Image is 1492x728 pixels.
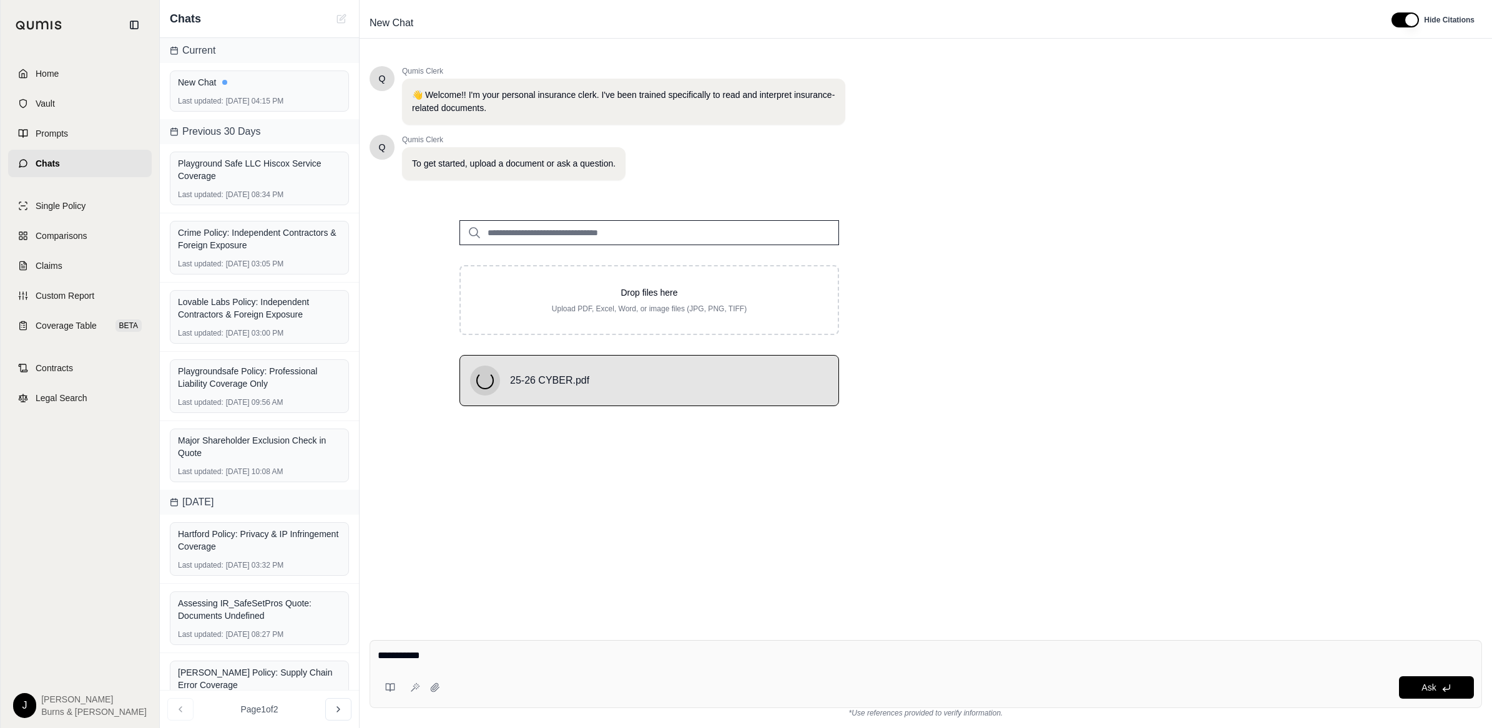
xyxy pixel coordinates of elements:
span: Last updated: [178,190,223,200]
span: Page 1 of 2 [241,703,278,716]
div: [DATE] 04:15 PM [178,96,341,106]
div: Crime Policy: Independent Contractors & Foreign Exposure [178,226,341,251]
div: *Use references provided to verify information. [370,708,1482,718]
div: [DATE] [160,490,359,515]
div: Major Shareholder Exclusion Check in Quote [178,434,341,459]
div: Lovable Labs Policy: Independent Contractors & Foreign Exposure [178,296,341,321]
span: Hello [379,141,386,153]
span: Legal Search [36,392,87,404]
a: Chats [8,150,152,177]
p: Upload PDF, Excel, Word, or image files (JPG, PNG, TIFF) [481,304,818,314]
a: Single Policy [8,192,152,220]
p: To get started, upload a document or ask a question. [412,157,616,170]
span: Chats [170,10,201,27]
div: Hartford Policy: Privacy & IP Infringement Coverage [178,528,341,553]
div: Playground Safe LLC Hiscox Service Coverage [178,157,341,182]
span: Contracts [36,362,73,374]
span: Last updated: [178,397,223,407]
span: Last updated: [178,467,223,477]
span: New Chat [365,13,418,33]
div: [DATE] 09:56 AM [178,397,341,407]
span: Vault [36,97,55,110]
a: Comparisons [8,222,152,250]
div: [DATE] 08:34 PM [178,190,341,200]
span: [PERSON_NAME] [41,693,147,706]
p: Drop files here [481,286,818,299]
div: [DATE] 03:05 PM [178,259,341,269]
a: Vault [8,90,152,117]
span: Home [36,67,59,80]
div: [DATE] 08:27 PM [178,629,341,639]
div: [DATE] 10:08 AM [178,467,341,477]
span: Hello [379,72,386,85]
img: Qumis Logo [16,21,62,30]
span: Qumis Clerk [402,135,626,145]
div: New Chat [178,76,341,89]
span: Hide Citations [1424,15,1475,25]
div: Previous 30 Days [160,119,359,144]
div: Assessing IR_SafeSetPros Quote: Documents Undefined [178,597,341,622]
span: Single Policy [36,200,86,212]
div: [DATE] 03:00 PM [178,328,341,338]
span: Coverage Table [36,319,97,332]
button: Ask [1399,676,1474,699]
span: Qumis Clerk [402,66,845,76]
span: Last updated: [178,560,223,570]
span: Ask [1421,682,1436,692]
div: Current [160,38,359,63]
span: Custom Report [36,289,94,302]
a: Home [8,60,152,87]
span: 25-26 CYBER.pdf [510,373,589,388]
p: 👋 Welcome!! I'm your personal insurance clerk. I've been trained specifically to read and interpr... [412,89,835,115]
div: Edit Title [365,13,1377,33]
span: Chats [36,157,60,170]
span: Claims [36,260,62,272]
span: Last updated: [178,96,223,106]
span: Prompts [36,127,68,140]
div: [PERSON_NAME] Policy: Supply Chain Error Coverage [178,666,341,691]
span: Last updated: [178,259,223,269]
a: Coverage TableBETA [8,312,152,339]
div: [DATE] 03:32 PM [178,560,341,570]
span: Comparisons [36,230,87,242]
a: Custom Report [8,282,152,309]
div: J [13,693,36,718]
a: Contracts [8,354,152,382]
button: Collapse sidebar [124,15,144,35]
a: Prompts [8,120,152,147]
span: BETA [115,319,142,332]
div: Playgroundsafe Policy: Professional Liability Coverage Only [178,365,341,390]
button: New Chat [334,11,349,26]
a: Claims [8,252,152,279]
a: Legal Search [8,384,152,412]
span: Last updated: [178,629,223,639]
span: Burns & [PERSON_NAME] [41,706,147,718]
span: Last updated: [178,328,223,338]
